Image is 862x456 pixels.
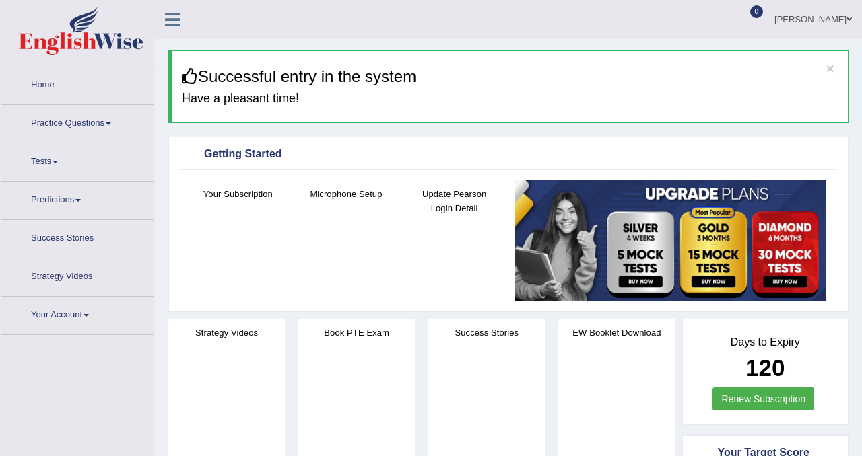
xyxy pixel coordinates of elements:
[1,143,154,177] a: Tests
[558,326,675,340] h4: EW Booklet Download
[428,326,545,340] h4: Success Stories
[1,297,154,330] a: Your Account
[698,336,834,348] h4: Days to Expiry
[750,5,764,18] span: 0
[182,68,838,85] h3: Successful entry in the system
[745,354,785,381] b: 120
[168,326,285,340] h4: Strategy Videos
[191,187,286,201] h4: Your Subscription
[1,67,154,100] a: Home
[1,105,154,139] a: Practice Questions
[407,187,502,215] h4: Update Pearson Login Detail
[182,92,838,106] h4: Have a pleasant time!
[1,220,154,254] a: Success Stories
[826,61,834,75] button: ×
[298,326,415,340] h4: Book PTE Exam
[1,182,154,215] a: Predictions
[712,387,814,410] a: Renew Subscription
[299,187,394,201] h4: Microphone Setup
[515,180,826,301] img: small5.jpg
[1,258,154,292] a: Strategy Videos
[184,145,833,165] div: Getting Started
